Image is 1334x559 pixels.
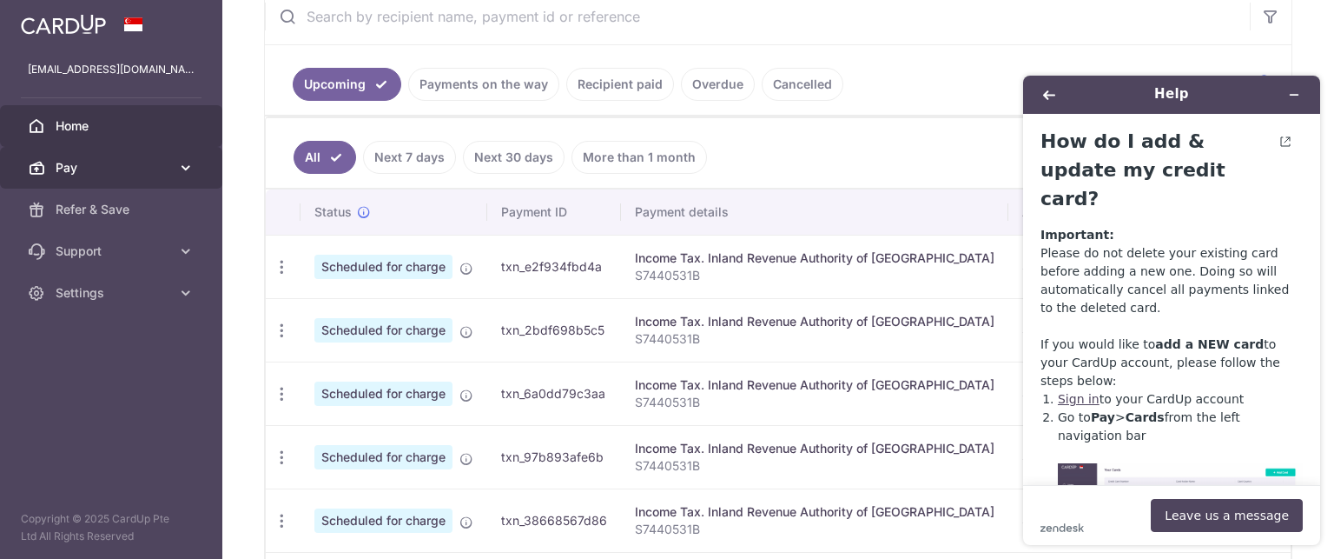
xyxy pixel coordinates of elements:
[635,250,994,267] div: Income Tax. Inland Revenue Authority of [GEOGRAPHIC_DATA]
[49,402,294,496] img: Cards.png
[363,141,456,174] a: Next 7 days
[142,437,294,470] button: Leave us a message
[28,61,195,78] p: [EMAIL_ADDRESS][DOMAIN_NAME]
[635,457,994,475] p: S7440531B
[635,394,994,411] p: S7440531B
[1009,62,1334,559] iframe: Find more information here
[635,267,994,284] p: S7440531B
[314,318,452,343] span: Scheduled for charge
[314,255,452,279] span: Scheduled for charge
[56,159,170,176] span: Pay
[487,190,621,235] th: Payment ID
[487,298,621,362] td: txn_2bdf698b5c5
[487,425,621,489] td: txn_97b893afe6b
[1008,362,1107,425] td: SGD 300.00
[116,349,155,363] strong: Cards
[635,313,994,330] div: Income Tax. Inland Revenue Authority of [GEOGRAPHIC_DATA]
[56,243,170,260] span: Support
[39,12,75,28] span: Help
[21,14,106,35] img: CardUp
[56,117,170,135] span: Home
[314,509,452,533] span: Scheduled for charge
[294,141,356,174] a: All
[408,68,559,101] a: Payments on the way
[487,235,621,298] td: txn_e2f934fbd4a
[314,203,352,221] span: Status
[82,349,106,363] strong: Pay
[621,190,1008,235] th: Payment details
[571,141,707,174] a: More than 1 month
[1008,298,1107,362] td: SGD 300.00
[56,201,170,218] span: Refer & Save
[566,68,674,101] a: Recipient paid
[49,347,294,501] li: Go to > from the left navigation bar
[487,489,621,552] td: txn_38668567d86
[487,362,621,425] td: txn_6a0dd79c3aa
[681,68,755,101] a: Overdue
[314,445,452,469] span: Scheduled for charge
[635,503,994,521] div: Income Tax. Inland Revenue Authority of [GEOGRAPHIC_DATA]
[1008,489,1107,552] td: SGD 300.00
[635,440,994,457] div: Income Tax. Inland Revenue Authority of [GEOGRAPHIC_DATA]
[1008,235,1107,298] td: SGD 300.00
[635,330,994,348] p: S7440531B
[635,376,994,394] div: Income Tax. Inland Revenue Authority of [GEOGRAPHIC_DATA]
[56,284,170,302] span: Settings
[1008,425,1107,489] td: SGD 300.00
[635,521,994,538] p: S7440531B
[314,382,452,406] span: Scheduled for charge
[463,141,565,174] a: Next 30 days
[762,68,843,101] a: Cancelled
[293,68,401,101] a: Upcoming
